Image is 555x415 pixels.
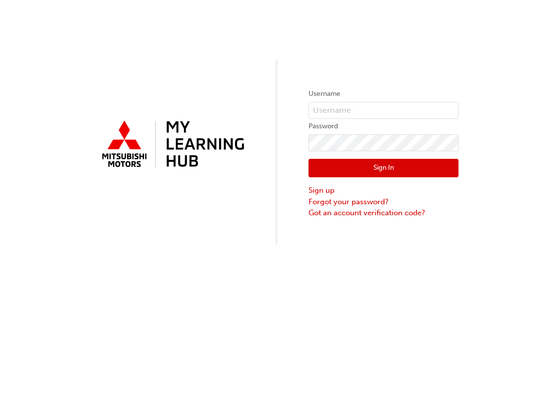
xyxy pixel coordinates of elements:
a: Forgot your password? [308,196,458,208]
input: Username [308,102,458,119]
img: mmal [96,116,246,173]
button: Sign In [308,159,458,178]
a: Sign up [308,185,458,196]
label: Username [308,88,458,100]
label: Password [308,120,458,132]
a: Got an account verification code? [308,207,458,219]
